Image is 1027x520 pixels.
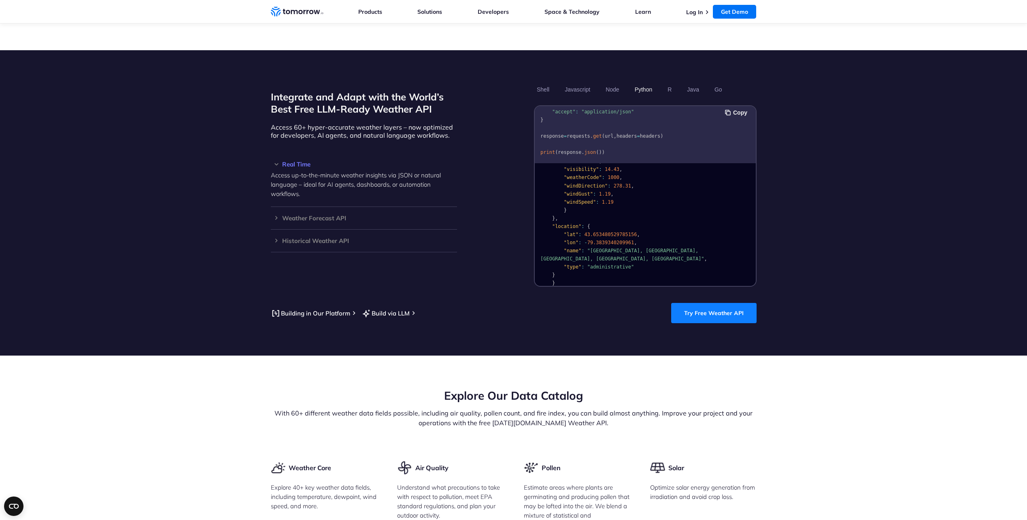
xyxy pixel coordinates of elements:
span: print [540,149,555,155]
span: } [563,207,566,213]
a: Build via LLM [361,308,410,318]
h3: Real Time [271,161,457,167]
p: Access 60+ hyper-accurate weather layers – now optimized for developers, AI agents, and natural l... [271,123,457,139]
h3: Pollen [542,463,561,472]
span: : [599,166,602,172]
span: response [540,133,564,139]
span: , [610,191,613,197]
a: Learn [635,8,651,15]
span: "application/json" [581,109,634,115]
button: Go [711,83,725,96]
span: 43.653480529785156 [584,232,637,237]
span: } [552,280,555,286]
span: url [604,133,613,139]
button: Shell [534,83,552,96]
span: { [567,101,570,107]
span: headers [640,133,660,139]
h3: Air Quality [415,463,449,472]
span: : [575,109,578,115]
a: Products [358,8,382,15]
span: = [561,101,563,107]
span: , [619,166,622,172]
span: ( [555,149,558,155]
span: 1000 [608,175,619,180]
a: Developers [478,8,509,15]
span: "name" [563,248,581,254]
span: : [596,199,599,205]
p: With 60+ different weather data fields possible, including air quality, pollen count, and fire in... [271,408,757,428]
span: { [587,224,590,229]
h3: Historical Weather API [271,238,457,244]
a: Try Free Weather API [671,303,757,323]
button: Javascript [562,83,593,96]
a: Log In [686,9,703,16]
span: : [578,240,581,245]
p: Access up-to-the-minute weather insights via JSON or natural language – ideal for AI agents, dash... [271,170,457,198]
span: , [613,133,616,139]
span: "windGust" [563,191,593,197]
span: 79.3839340209961 [587,240,634,245]
span: = [563,133,566,139]
span: "[GEOGRAPHIC_DATA], [GEOGRAPHIC_DATA], [GEOGRAPHIC_DATA], [GEOGRAPHIC_DATA], [GEOGRAPHIC_DATA]" [540,248,704,262]
span: ) [602,149,604,155]
span: , [619,175,622,180]
button: Open CMP widget [4,497,23,516]
span: } [552,272,555,278]
a: Solutions [417,8,442,15]
span: , [555,215,558,221]
span: . [581,149,584,155]
span: headers [616,133,637,139]
span: : [581,224,584,229]
span: : [593,191,596,197]
span: "location" [552,224,581,229]
h3: Weather Forecast API [271,215,457,221]
span: : [608,183,610,189]
span: ) [599,149,602,155]
span: } [540,117,543,123]
span: , [631,183,634,189]
span: : [581,248,584,254]
p: Understand what precautions to take with respect to pollution, meet EPA standard regulations, and... [397,483,504,520]
p: Explore 40+ key weather data fields, including temperature, dewpoint, wind speed, and more. [271,483,377,511]
button: Python [632,83,655,96]
span: . [590,133,593,139]
span: "lon" [563,240,578,245]
span: response [558,149,581,155]
span: , [634,240,637,245]
h3: Weather Core [289,463,331,472]
span: "lat" [563,232,578,237]
span: 1.19 [599,191,610,197]
span: , [637,232,640,237]
a: Home link [271,6,323,18]
span: ( [596,149,599,155]
a: Building in Our Platform [271,308,350,318]
span: get [593,133,602,139]
span: "windSpeed" [563,199,595,205]
span: ( [602,133,604,139]
span: = [637,133,640,139]
span: "administrative" [587,264,634,270]
span: headers [540,101,561,107]
h2: Integrate and Adapt with the World’s Best Free LLM-Ready Weather API [271,91,457,115]
span: 278.31 [613,183,631,189]
span: : [578,232,581,237]
span: : [602,175,604,180]
span: "windDirection" [563,183,607,189]
h3: Solar [668,463,684,472]
span: "accept" [552,109,575,115]
span: - [584,240,587,245]
span: , [704,256,707,262]
button: R [665,83,674,96]
span: "weatherCode" [563,175,602,180]
a: Get Demo [713,5,756,19]
span: 14.43 [604,166,619,172]
span: 1.19 [602,199,613,205]
span: } [552,215,555,221]
a: Space & Technology [544,8,600,15]
p: Optimize solar energy generation from irradiation and avoid crop loss. [650,483,757,501]
span: "visibility" [563,166,599,172]
span: ) [660,133,663,139]
span: "type" [563,264,581,270]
